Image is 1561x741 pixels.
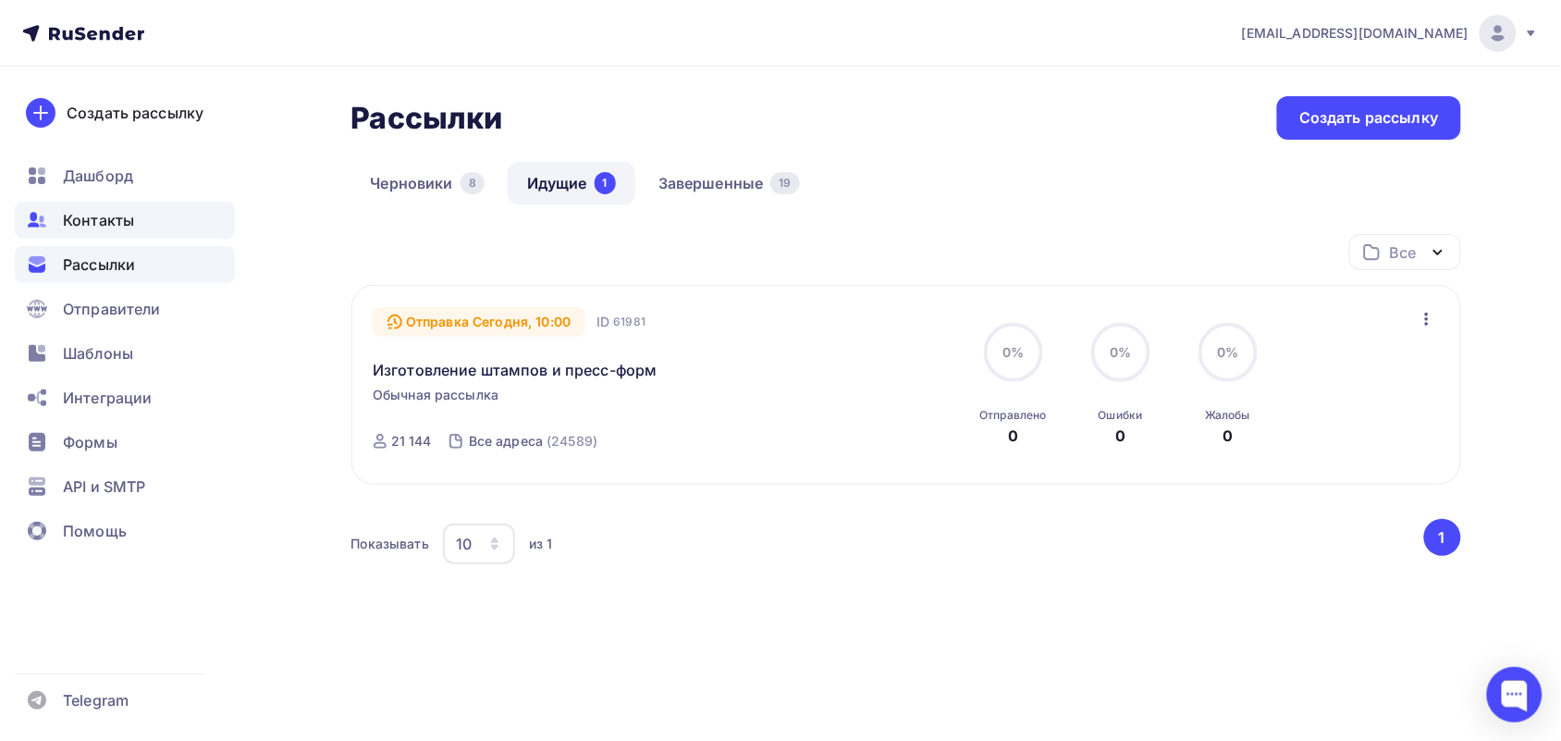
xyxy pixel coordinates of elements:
[1110,344,1131,360] span: 0%
[1205,408,1250,423] div: Жалобы
[456,533,472,555] div: 10
[15,246,235,283] a: Рассылки
[63,475,145,498] span: API и SMTP
[614,313,646,331] span: 61981
[1008,425,1018,447] div: 0
[1223,425,1233,447] div: 0
[351,162,504,204] a: Черновики8
[63,387,152,409] span: Интеграции
[67,102,203,124] div: Создать рассылку
[1217,344,1238,360] span: 0%
[391,432,432,451] div: 21 144
[1242,24,1469,43] span: [EMAIL_ADDRESS][DOMAIN_NAME]
[63,165,133,187] span: Дашборд
[980,408,1047,423] div: Отправлено
[770,172,799,194] div: 19
[351,535,429,553] div: Показывать
[639,162,819,204] a: Завершенные19
[1420,519,1461,556] ul: Pagination
[15,424,235,461] a: Формы
[508,162,635,204] a: Идущие1
[1115,425,1125,447] div: 0
[63,342,133,364] span: Шаблоны
[15,202,235,239] a: Контакты
[373,307,585,337] div: Отправка Сегодня, 10:00
[596,313,609,331] span: ID
[373,386,498,404] span: Обычная рассылка
[63,253,135,276] span: Рассылки
[63,209,134,231] span: Контакты
[1424,519,1461,556] button: Go to page 1
[469,432,543,451] div: Все адреса
[15,157,235,194] a: Дашборд
[15,290,235,327] a: Отправители
[63,520,127,542] span: Помощь
[595,172,616,194] div: 1
[351,100,503,137] h2: Рассылки
[1099,408,1143,423] div: Ошибки
[373,359,658,381] a: Изготовление штампов и пресс-форм
[1349,234,1461,270] button: Все
[547,432,597,451] div: (24589)
[442,523,516,565] button: 10
[1002,344,1024,360] span: 0%
[63,689,129,711] span: Telegram
[15,335,235,372] a: Шаблоны
[461,172,485,194] div: 8
[1299,107,1438,129] div: Создать рассылку
[529,535,553,553] div: из 1
[63,298,161,320] span: Отправители
[63,431,117,453] span: Формы
[1242,15,1539,52] a: [EMAIL_ADDRESS][DOMAIN_NAME]
[1390,241,1416,264] div: Все
[467,426,599,456] a: Все адреса (24589)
